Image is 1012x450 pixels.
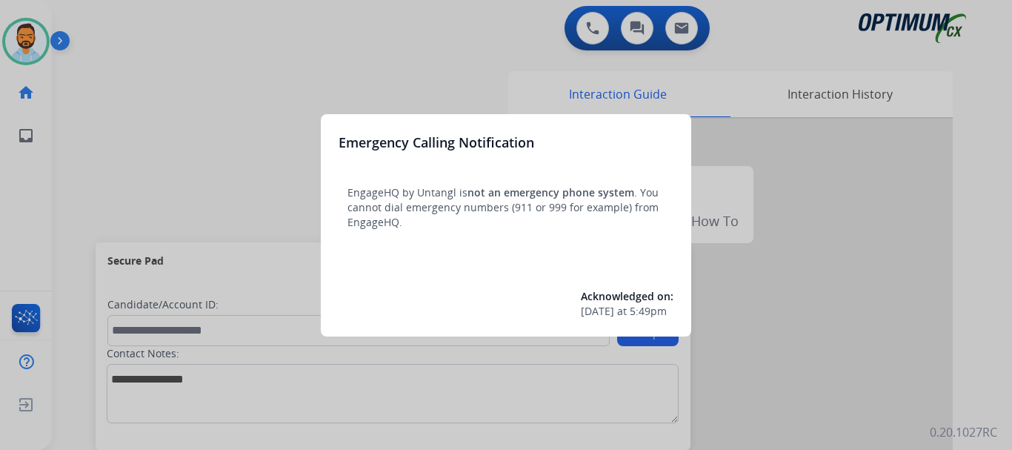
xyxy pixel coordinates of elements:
[581,304,614,319] span: [DATE]
[630,304,667,319] span: 5:49pm
[339,132,534,153] h3: Emergency Calling Notification
[930,423,997,441] p: 0.20.1027RC
[467,185,634,199] span: not an emergency phone system
[581,289,673,303] span: Acknowledged on:
[347,185,665,230] p: EngageHQ by Untangl is . You cannot dial emergency numbers (911 or 999 for example) from EngageHQ.
[581,304,673,319] div: at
